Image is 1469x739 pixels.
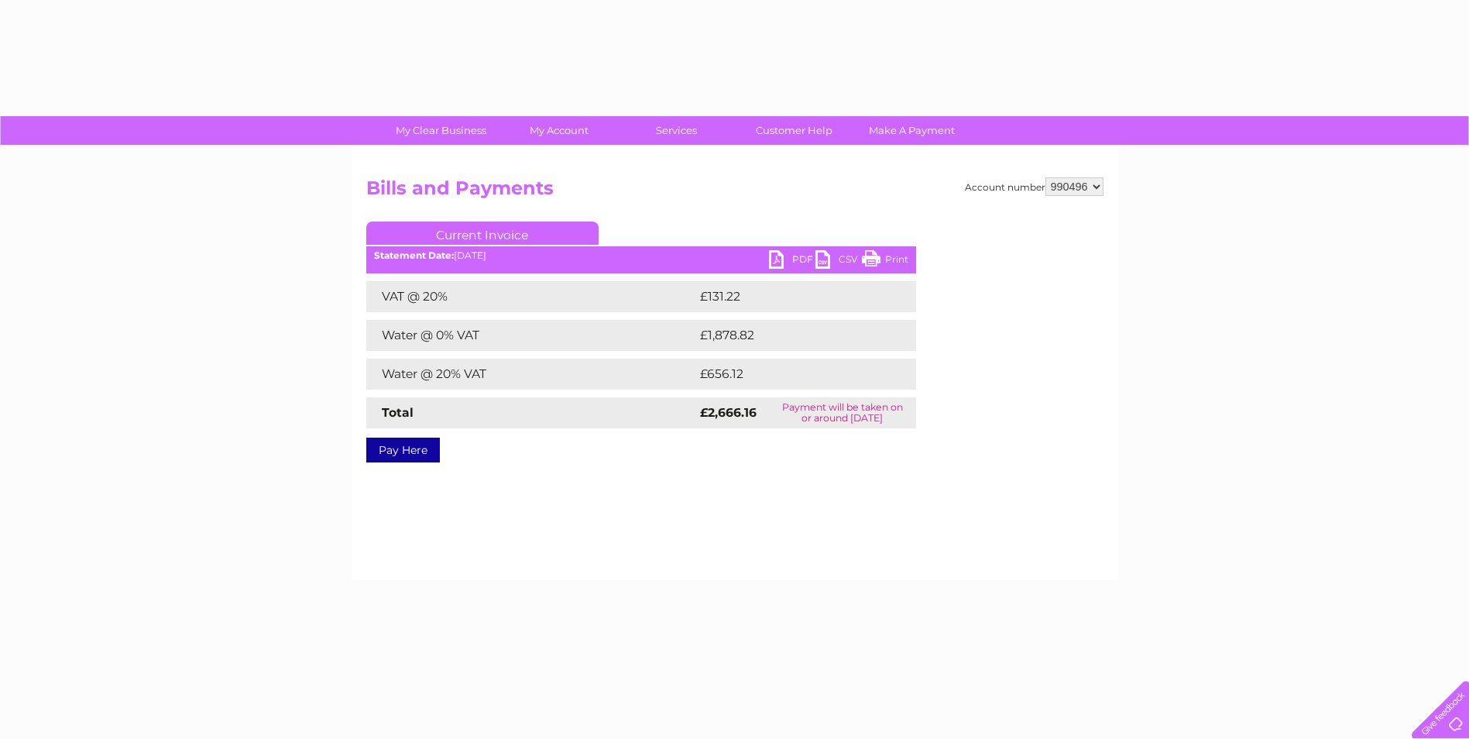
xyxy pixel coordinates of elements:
td: £1,878.82 [696,320,891,351]
a: My Clear Business [377,116,505,145]
div: Account number [965,177,1103,196]
h2: Bills and Payments [366,177,1103,207]
a: Services [613,116,740,145]
strong: £2,666.16 [700,405,757,420]
a: Pay Here [366,438,440,462]
a: Make A Payment [848,116,976,145]
a: CSV [815,250,862,273]
b: Statement Date: [374,249,454,261]
a: Customer Help [730,116,858,145]
a: Print [862,250,908,273]
a: Current Invoice [366,222,599,245]
td: Water @ 20% VAT [366,359,696,390]
a: PDF [769,250,815,273]
td: £656.12 [696,359,887,390]
strong: Total [382,405,414,420]
td: £131.22 [696,281,886,312]
td: Water @ 0% VAT [366,320,696,351]
div: [DATE] [366,250,916,261]
td: Payment will be taken on or around [DATE] [769,397,915,428]
a: My Account [495,116,623,145]
td: VAT @ 20% [366,281,696,312]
